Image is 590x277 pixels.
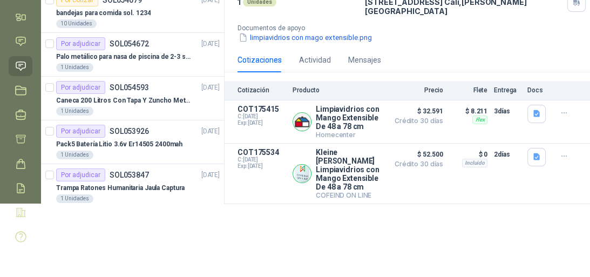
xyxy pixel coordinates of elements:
p: Limpiavidrios con Mango Extensible De 48 a 78 cm [316,105,383,131]
span: Crédito 30 días [389,161,443,167]
p: Cotización [238,86,286,94]
p: Documentos de apoyo [238,24,586,32]
div: Cotizaciones [238,54,282,66]
span: Crédito 30 días [389,118,443,124]
p: bandejas para comida sol. 1234 [56,8,151,18]
p: $ 8.211 [450,105,487,118]
p: Flete [450,86,487,94]
div: 10 Unidades [56,19,97,28]
p: [DATE] [201,39,220,49]
p: Producto [293,86,383,94]
div: 1 Unidades [56,63,93,72]
a: Por adjudicarSOL053847[DATE] Trampa Ratones Humanitaria Jaula Captura1 Unidades [41,164,224,208]
p: SOL054672 [110,40,149,48]
p: Homecenter [316,131,383,139]
div: 1 Unidades [56,194,93,203]
p: [DATE] [201,126,220,137]
span: C: [DATE] [238,113,286,120]
button: limpiavidrios con mago extensible.png [238,32,373,43]
p: COT175534 [238,148,286,157]
a: Por adjudicarSOL053926[DATE] Pack5 Batería Litio 3.6v Er14505 2400mah1 Unidades [41,120,224,164]
img: Company Logo [293,113,311,131]
p: COT175415 [238,105,286,113]
p: $ 0 [450,148,487,161]
div: Incluido [462,159,487,167]
p: Kleine [PERSON_NAME] Limpiavidrios con Mango Extensible De 48 a 78 cm [316,148,383,191]
p: Entrega [494,86,521,94]
span: Exp: [DATE] [238,163,286,170]
p: Palo metálico para nasa de piscina de 2-3 sol.1115 [56,52,191,62]
span: $ 52.500 [389,148,443,161]
div: Actividad [299,54,331,66]
div: Por adjudicar [56,81,105,94]
p: 2 días [494,148,521,161]
p: [DATE] [201,170,220,180]
div: 1 Unidades [56,151,93,159]
a: Por adjudicarSOL054593[DATE] Caneca 200 Litros Con Tapa Y Zuncho Metalico1 Unidades [41,77,224,120]
img: Company Logo [293,165,311,183]
span: Exp: [DATE] [238,120,286,126]
p: SOL054593 [110,84,149,91]
div: Por adjudicar [56,37,105,50]
p: SOL053926 [110,127,149,135]
p: [DATE] [201,83,220,93]
a: Por adjudicarSOL054672[DATE] Palo metálico para nasa de piscina de 2-3 sol.11151 Unidades [41,33,224,77]
p: Caneca 200 Litros Con Tapa Y Zuncho Metalico [56,96,191,106]
p: Docs [527,86,549,94]
div: Mensajes [348,54,381,66]
p: SOL053847 [110,171,149,179]
div: Por adjudicar [56,125,105,138]
span: $ 32.591 [389,105,443,118]
p: Trampa Ratones Humanitaria Jaula Captura [56,183,185,193]
p: Pack5 Batería Litio 3.6v Er14505 2400mah [56,139,182,150]
span: C: [DATE] [238,157,286,163]
p: 3 días [494,105,521,118]
p: Precio [389,86,443,94]
p: COFEIND ON LINE [316,191,383,199]
div: Flex [472,116,487,124]
div: Por adjudicar [56,168,105,181]
div: 1 Unidades [56,107,93,116]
